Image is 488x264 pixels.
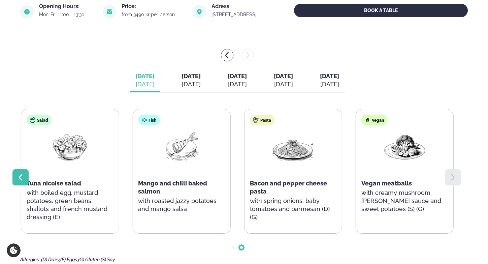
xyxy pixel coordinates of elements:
[138,180,207,195] span: Mango and chilli baked salmon
[135,72,155,80] span: [DATE]
[383,131,426,162] img: Vegan.png
[78,257,101,262] span: (G) Gluten,
[268,69,298,92] button: [DATE] [DATE]
[48,131,92,162] img: Salad.png
[232,246,235,249] span: Go to slide 1
[122,4,185,9] div: Price:
[20,5,34,19] img: image alt
[221,49,233,61] button: menu-btn-left
[274,80,293,88] div: [DATE]
[361,180,412,187] span: Vegan meatballs
[222,69,252,92] button: [DATE] [DATE]
[271,131,315,162] img: Spagetti.png
[294,4,468,17] button: BOOK A TABLE
[122,12,185,17] div: from 3490 kr per person
[30,117,35,123] img: salad.svg
[103,5,116,19] img: image alt
[27,115,52,125] div: Salad
[228,80,247,88] div: [DATE]
[365,117,370,123] img: Vegan.svg
[228,72,247,80] span: [DATE]
[182,72,201,80] span: [DATE]
[361,115,387,125] div: Vegan
[60,257,78,262] span: (E) Eggs,
[141,117,147,123] img: fish.svg
[240,246,243,249] span: Go to slide 2
[135,80,155,88] div: [DATE]
[182,80,201,88] div: [DATE]
[27,189,113,221] p: with boiled egg, mustard potatoes, green beans, shallots and french mustard dressing (E)
[39,12,95,17] div: Mon-Fri: 11:00 - 13:30
[7,243,21,257] a: Cookie settings
[101,257,115,262] span: (S) Soy
[39,4,95,9] div: Opening Hours:
[212,4,267,9] div: Adress:
[130,69,160,92] button: [DATE] [DATE]
[253,117,259,123] img: pasta.svg
[138,115,160,125] div: Fish
[20,257,40,262] span: Allergies:
[212,10,267,19] a: link
[41,257,60,262] span: (D) Dairy,
[160,131,203,162] img: Fish.png
[250,115,274,125] div: Pasta
[138,197,225,213] p: with roasted jazzy potatoes and mango salsa
[315,69,345,92] button: [DATE] [DATE]
[250,180,327,195] span: Bacon and pepper cheese pasta
[320,72,339,80] span: [DATE]
[193,5,206,19] img: image alt
[250,197,336,221] p: with spring onions, baby tomatoes and parmesan (D) (G)
[27,180,81,187] span: Tuna nicoise salad
[320,80,339,88] div: [DATE]
[241,49,254,61] button: menu-btn-right
[361,189,448,213] p: with creamy mushroom [PERSON_NAME] sauce and sweet potatoes (S) (G)
[274,72,293,80] span: [DATE]
[176,69,206,92] button: [DATE] [DATE]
